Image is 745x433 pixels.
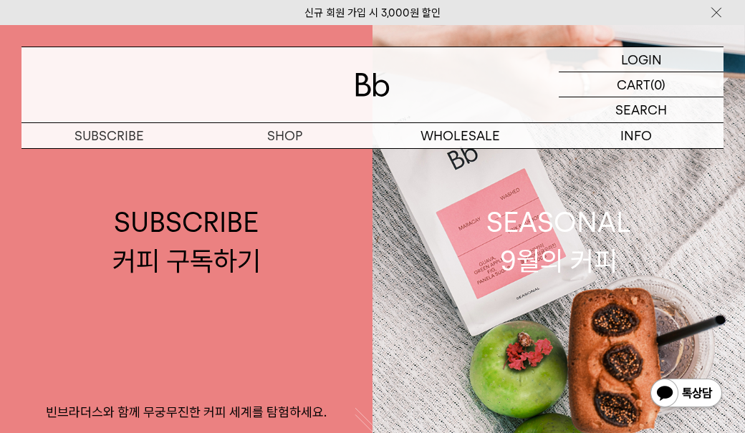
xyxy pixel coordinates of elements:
div: SUBSCRIBE 커피 구독하기 [112,203,261,279]
p: (0) [650,72,665,97]
p: INFO [548,123,724,148]
a: SHOP [197,123,372,148]
p: WHOLESALE [372,123,548,148]
img: 로고 [355,73,390,97]
a: SUBSCRIBE [21,123,197,148]
p: LOGIN [621,47,662,72]
p: CART [617,72,650,97]
a: CART (0) [559,72,724,97]
img: 카카오톡 채널 1:1 채팅 버튼 [649,377,724,412]
div: SEASONAL 9월의 커피 [486,203,631,279]
p: SEARCH [615,97,667,122]
a: LOGIN [559,47,724,72]
a: 신규 회원 가입 시 3,000원 할인 [304,6,441,19]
